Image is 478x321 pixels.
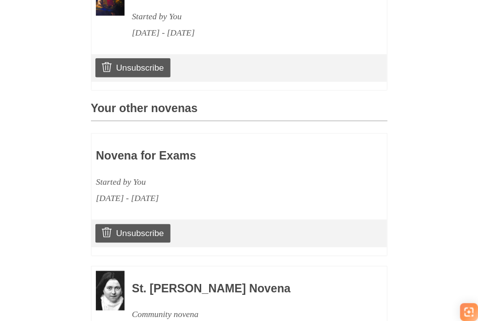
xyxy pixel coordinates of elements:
[91,102,388,121] h3: Your other novenas
[132,283,360,296] h3: St. [PERSON_NAME] Novena
[96,190,324,206] div: [DATE] - [DATE]
[95,224,170,243] a: Unsubscribe
[132,25,360,41] div: [DATE] - [DATE]
[132,8,360,25] div: Started by You
[96,150,324,162] h3: Novena for Exams
[96,174,324,190] div: Started by You
[95,58,170,77] a: Unsubscribe
[96,271,125,311] img: Novena image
